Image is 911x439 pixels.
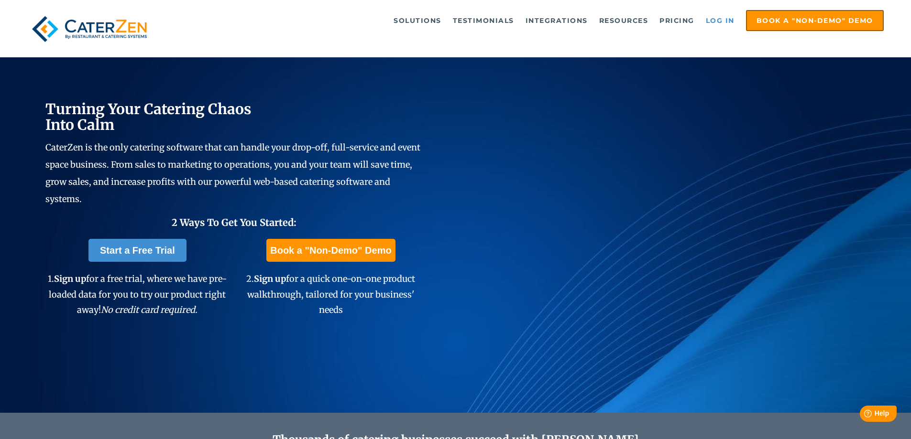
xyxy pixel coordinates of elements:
[88,239,187,262] a: Start a Free Trial
[701,11,739,30] a: Log in
[45,100,252,134] span: Turning Your Catering Chaos Into Calm
[521,11,593,30] a: Integrations
[48,273,227,315] span: 1. for a free trial, where we have pre-loaded data for you to try our product right away!
[45,142,420,204] span: CaterZen is the only catering software that can handle your drop-off, full-service and event spac...
[594,11,653,30] a: Resources
[826,402,900,428] iframe: Help widget launcher
[746,10,884,31] a: Book a "Non-Demo" Demo
[101,304,198,315] em: No credit card required.
[254,273,286,284] span: Sign up
[246,273,415,315] span: 2. for a quick one-on-one product walkthrough, tailored for your business' needs
[174,10,884,31] div: Navigation Menu
[655,11,699,30] a: Pricing
[266,239,395,262] a: Book a "Non-Demo" Demo
[172,216,296,228] span: 2 Ways To Get You Started:
[54,273,86,284] span: Sign up
[389,11,446,30] a: Solutions
[448,11,519,30] a: Testimonials
[27,10,152,48] img: caterzen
